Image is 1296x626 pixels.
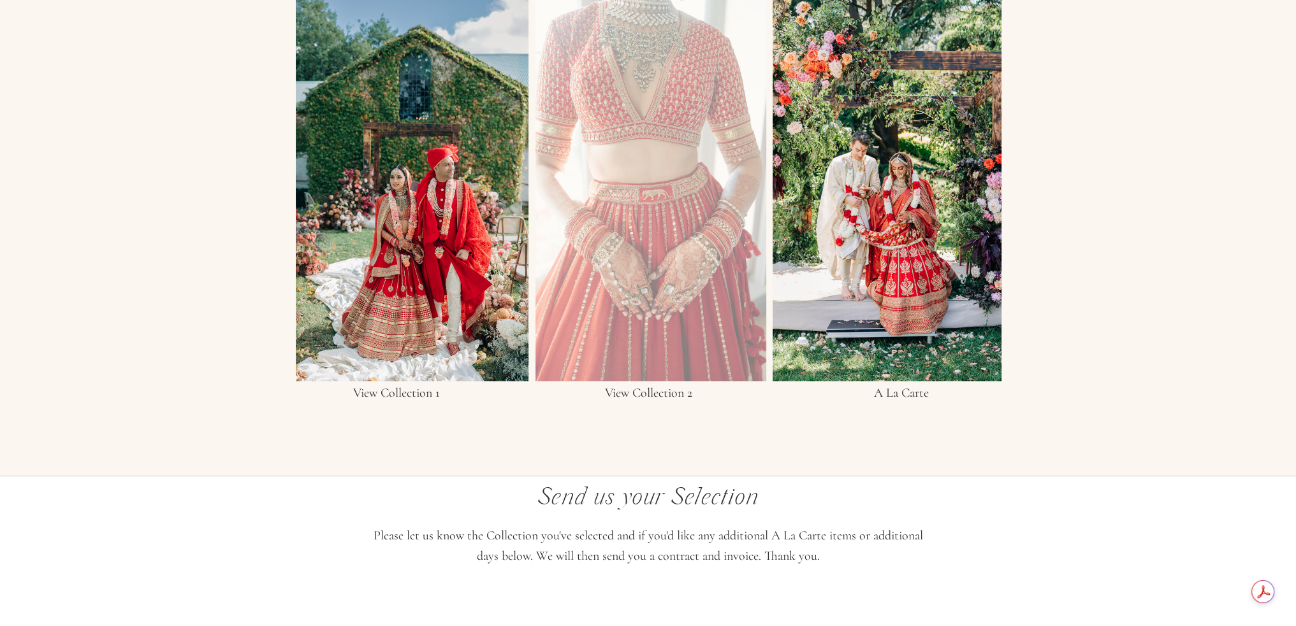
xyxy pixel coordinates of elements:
[844,387,959,406] h3: A La Carte
[371,525,926,570] h3: Please let us know the Collection you've selected and if you'd like any additional A La Carte ite...
[577,387,720,406] a: View Collection 2
[511,485,785,510] h1: Send us your Selection
[319,387,474,406] h3: View Collection 1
